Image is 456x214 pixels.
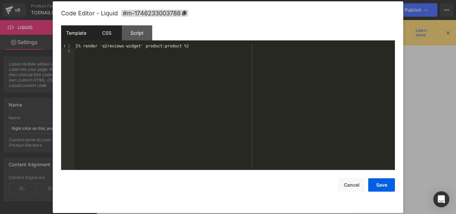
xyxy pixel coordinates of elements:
[122,25,152,40] div: Script
[91,25,122,40] div: CSS
[368,178,395,192] button: Save
[433,191,449,207] div: Open Intercom Messenger
[61,44,74,48] div: 1
[61,10,118,17] span: Code Editor - Liquid
[121,10,188,17] span: Click to copy
[338,178,365,192] button: Cancel
[61,25,91,40] div: Template
[61,48,74,53] div: 2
